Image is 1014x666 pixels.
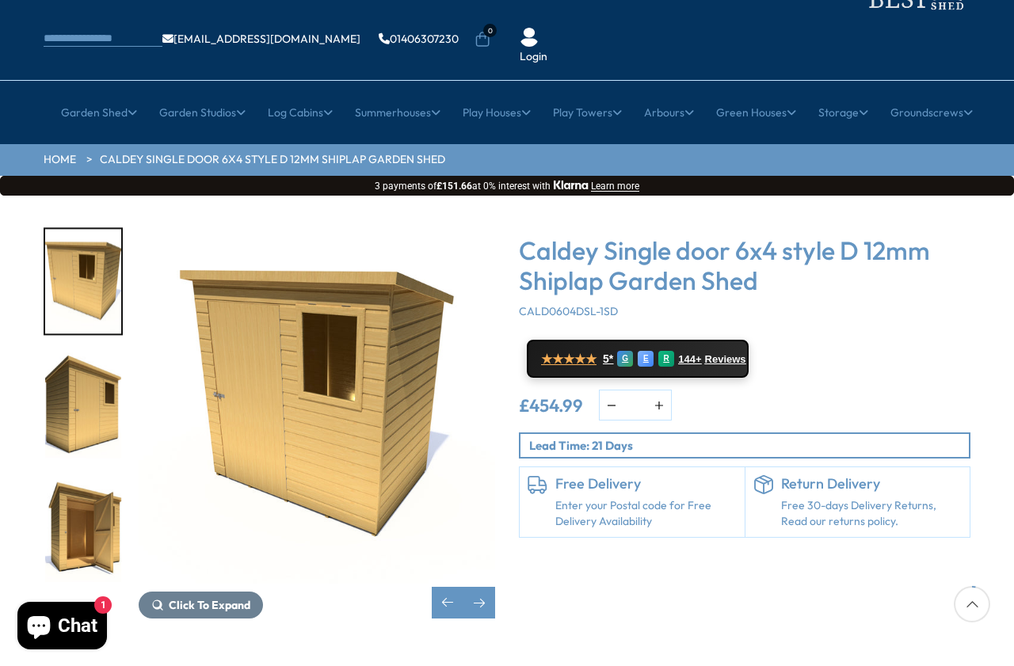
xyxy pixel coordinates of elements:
[159,93,246,132] a: Garden Studios
[463,93,531,132] a: Play Houses
[139,227,495,618] div: 2 / 10
[617,351,633,367] div: G
[658,351,674,367] div: R
[432,587,463,618] div: Previous slide
[355,93,440,132] a: Summerhouses
[541,352,597,367] span: ★★★★★
[638,351,654,367] div: E
[555,475,737,493] h6: Free Delivery
[379,33,459,44] a: 01406307230
[483,24,497,37] span: 0
[44,227,123,336] div: 2 / 10
[705,353,746,366] span: Reviews
[527,340,749,378] a: ★★★★★ 5* G E R 144+ Reviews
[139,592,263,618] button: Click To Expand
[45,353,121,459] img: Caldey6x4StyleDRenderD2_200x200.jpg
[520,28,539,47] img: User Icon
[519,235,970,296] h3: Caldey Single door 6x4 style D 12mm Shiplap Garden Shed
[519,397,583,414] ins: £454.99
[520,49,547,65] a: Login
[44,152,76,168] a: HOME
[890,93,973,132] a: Groundscrews
[463,587,495,618] div: Next slide
[818,93,868,132] a: Storage
[644,93,694,132] a: Arbours
[100,152,445,168] a: Caldey Single door 6x4 style D 12mm Shiplap Garden Shed
[169,598,250,612] span: Click To Expand
[139,227,495,584] img: Caldey Single door 6x4 style D 12mm Shiplap Garden Shed
[555,498,737,529] a: Enter your Postal code for Free Delivery Availability
[553,93,622,132] a: Play Towers
[44,352,123,460] div: 3 / 10
[529,437,969,454] p: Lead Time: 21 Days
[45,229,121,334] img: Caldey6x4StyleDRenderD1_200x200.jpg
[45,477,121,582] img: Caldey6x4StyleDRenderD3_200x200.jpg
[13,602,112,653] inbox-online-store-chat: Shopify online store chat
[781,498,963,529] p: Free 30-days Delivery Returns, Read our returns policy.
[519,304,618,318] span: CALD0604DSL-1SD
[781,475,963,493] h6: Return Delivery
[475,32,490,48] a: 0
[268,93,333,132] a: Log Cabins
[162,33,360,44] a: [EMAIL_ADDRESS][DOMAIN_NAME]
[44,475,123,584] div: 4 / 10
[716,93,796,132] a: Green Houses
[678,353,701,366] span: 144+
[61,93,137,132] a: Garden Shed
